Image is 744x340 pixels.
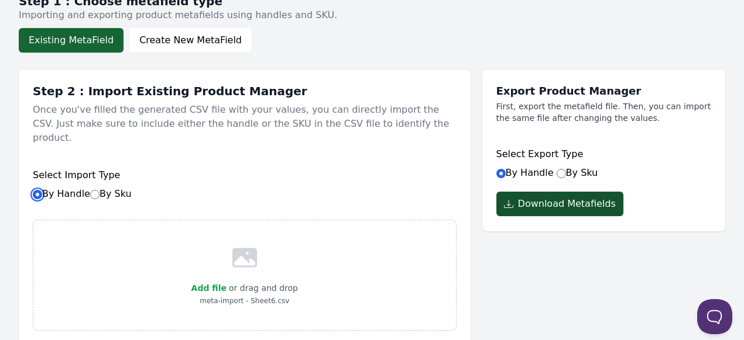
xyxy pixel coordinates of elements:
h1: Export Product Manager [496,84,711,98]
input: By Handle [496,169,506,178]
button: Create New MetaField [129,28,252,53]
input: By Sku [557,169,566,178]
span: Add file [191,283,227,293]
iframe: Toggle Customer Support [697,299,732,334]
h1: Step 2 : Import Existing Product Manager [33,84,457,98]
label: By Handle [33,188,132,199]
h6: Select Import Type [33,168,457,182]
label: By Sku [557,167,598,178]
button: Download Metafields [496,192,623,216]
p: Once you've filled the generated CSV file with your values, you can directly import the CSV. Just... [33,98,457,150]
p: or drag and drop [227,281,298,295]
input: By HandleBy Sku [33,190,42,199]
label: By Handle [496,167,554,178]
p: First, export the metafield file. Then, you can import the same file after changing the values. [496,100,711,124]
p: Importing and exporting product metafields using handles and SKU. [19,8,725,22]
p: meta-import - Sheet6.csv [191,295,298,307]
label: By Sku [90,188,132,199]
button: Existing MetaField [19,28,124,53]
h6: Select Export Type [496,147,711,161]
input: By Sku [90,190,100,199]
